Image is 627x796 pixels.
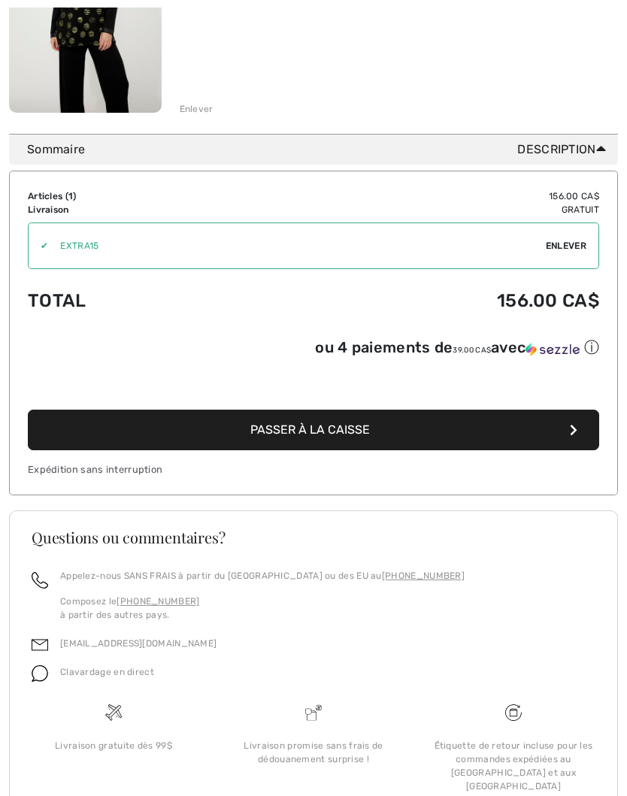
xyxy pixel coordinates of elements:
[235,189,599,203] td: 156.00 CA$
[505,704,522,721] img: Livraison gratuite dès 99$
[315,337,599,358] div: ou 4 paiements de avec
[28,275,235,326] td: Total
[26,739,201,752] div: Livraison gratuite dès 99$
[28,203,235,216] td: Livraison
[32,665,48,682] img: chat
[32,637,48,653] img: email
[526,343,580,356] img: Sezzle
[235,203,599,216] td: Gratuit
[60,667,154,677] span: Clavardage en direct
[180,102,214,116] div: Enlever
[60,638,217,649] a: [EMAIL_ADDRESS][DOMAIN_NAME]
[28,410,599,450] button: Passer à la caisse
[117,596,199,607] a: [PHONE_NUMBER]
[28,189,235,203] td: Articles ( )
[29,239,48,253] div: ✔
[28,363,599,404] iframe: PayPal-paypal
[60,569,465,583] p: Appelez-nous SANS FRAIS à partir du [GEOGRAPHIC_DATA] ou des EU au
[305,704,322,721] img: Livraison promise sans frais de dédouanement surprise&nbsp;!
[382,571,465,581] a: [PHONE_NUMBER]
[27,141,612,159] div: Sommaire
[517,141,612,159] span: Description
[250,422,370,437] span: Passer à la caisse
[105,704,122,721] img: Livraison gratuite dès 99$
[226,739,401,766] div: Livraison promise sans frais de dédouanement surprise !
[546,239,586,253] span: Enlever
[32,530,595,545] h3: Questions ou commentaires?
[235,275,599,326] td: 156.00 CA$
[453,346,491,355] span: 39.00 CA$
[426,739,601,793] div: Étiquette de retour incluse pour les commandes expédiées au [GEOGRAPHIC_DATA] et aux [GEOGRAPHIC_...
[32,572,48,589] img: call
[28,337,599,363] div: ou 4 paiements de39.00 CA$avecSezzle Cliquez pour en savoir plus sur Sezzle
[68,191,73,201] span: 1
[28,462,599,477] div: Expédition sans interruption
[48,223,546,268] input: Code promo
[60,595,465,622] p: Composez le à partir des autres pays.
